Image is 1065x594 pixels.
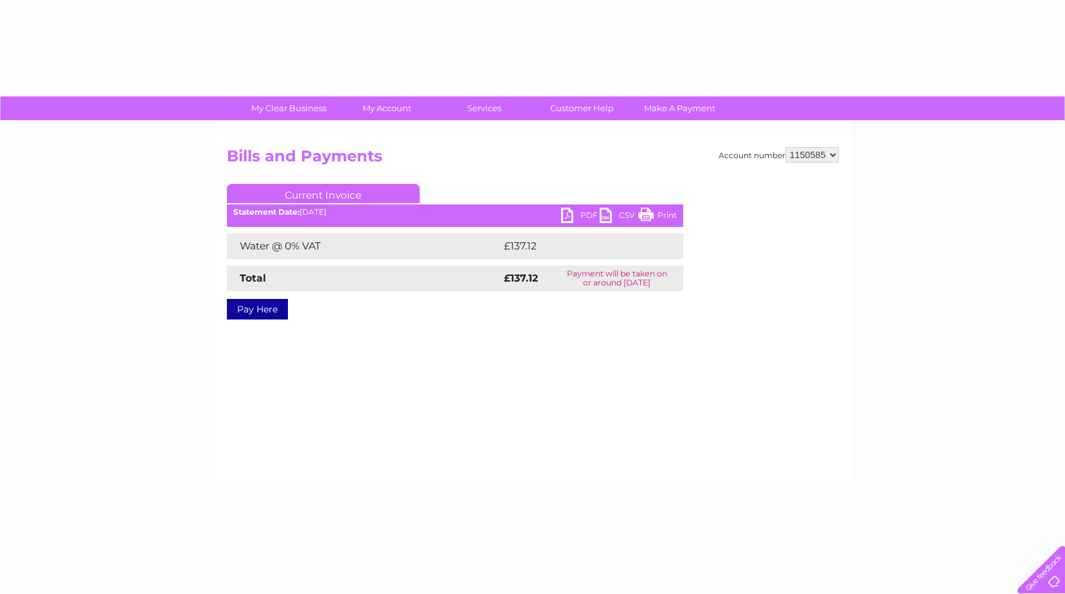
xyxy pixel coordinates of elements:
[227,299,288,319] a: Pay Here
[501,233,658,259] td: £137.12
[504,272,538,284] strong: £137.12
[638,208,677,226] a: Print
[561,208,600,226] a: PDF
[600,208,638,226] a: CSV
[227,184,420,203] a: Current Invoice
[236,96,342,120] a: My Clear Business
[627,96,733,120] a: Make A Payment
[529,96,635,120] a: Customer Help
[227,147,839,172] h2: Bills and Payments
[233,207,300,217] b: Statement Date:
[431,96,537,120] a: Services
[240,272,266,284] strong: Total
[719,147,839,163] div: Account number
[227,233,501,259] td: Water @ 0% VAT
[227,208,683,217] div: [DATE]
[334,96,440,120] a: My Account
[551,265,683,291] td: Payment will be taken on or around [DATE]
